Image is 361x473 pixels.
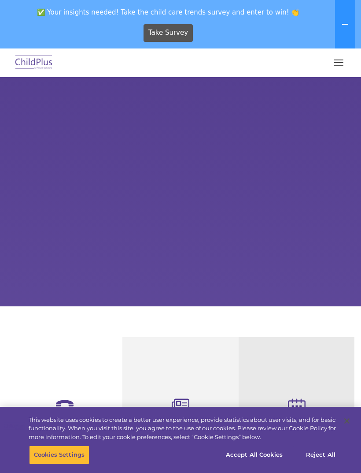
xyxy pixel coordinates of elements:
[29,416,336,442] div: This website uses cookies to create a better user experience, provide statistics about user visit...
[337,411,357,431] button: Close
[13,52,55,73] img: ChildPlus by Procare Solutions
[293,446,348,464] button: Reject All
[144,24,193,42] a: Take Survey
[148,25,188,41] span: Take Survey
[4,4,333,21] span: ✅ Your insights needed! Take the child care trends survey and enter to win! 👏
[221,446,287,464] button: Accept All Cookies
[29,446,89,464] button: Cookies Settings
